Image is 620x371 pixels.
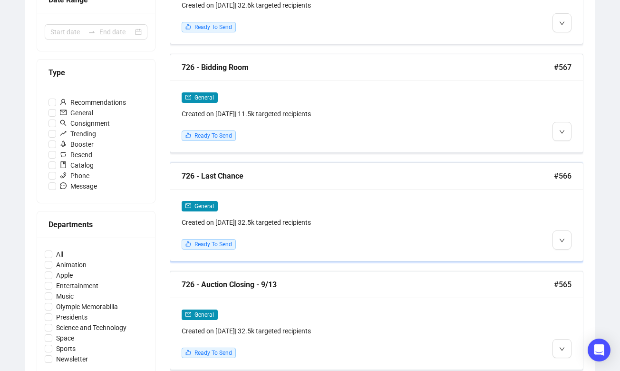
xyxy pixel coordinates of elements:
span: Science and Technology [52,322,130,333]
span: Booster [56,139,97,150]
a: 726 - Auction Closing - 9/13#565mailGeneralCreated on [DATE]| 32.5k targeted recipientslikeReady ... [170,271,583,370]
span: General [194,311,214,318]
span: Music [52,291,77,301]
span: Phone [56,170,93,181]
span: rocket [60,140,67,147]
div: Open Intercom Messenger [588,339,610,361]
span: down [559,346,565,352]
span: Ready To Send [194,24,232,30]
span: mail [60,109,67,116]
span: General [194,94,214,101]
span: #566 [554,170,572,182]
span: #565 [554,279,572,291]
span: mail [185,311,191,317]
span: All [52,249,67,260]
span: phone [60,172,67,179]
span: to [88,28,96,36]
span: Animation [52,260,90,270]
span: Recommendations [56,97,130,108]
div: Created on [DATE] | 32.5k targeted recipients [182,326,473,336]
span: Olympic Memorabilia [52,301,122,312]
div: Created on [DATE] | 32.5k targeted recipients [182,217,473,228]
span: Space [52,333,78,343]
span: Trending [56,129,100,139]
div: Created on [DATE] | 11.5k targeted recipients [182,109,473,119]
span: mail [185,94,191,100]
span: message [60,182,67,189]
span: like [185,241,191,247]
span: down [559,238,565,243]
a: 726 - Bidding Room#567mailGeneralCreated on [DATE]| 11.5k targeted recipientslikeReady To Send [170,54,583,153]
span: search [60,120,67,126]
div: Departments [48,219,144,231]
input: End date [99,27,133,37]
span: Ready To Send [194,241,232,248]
span: #567 [554,61,572,73]
span: user [60,99,67,105]
div: 726 - Auction Closing - 9/13 [182,279,554,291]
span: like [185,350,191,355]
span: General [194,203,214,210]
span: retweet [60,151,67,158]
span: Ready To Send [194,132,232,139]
span: Presidents [52,312,91,322]
span: Catalog [56,160,97,170]
div: Type [48,67,144,79]
input: Start date [50,27,84,37]
span: Consignment [56,118,114,129]
span: Resend [56,150,96,160]
div: 726 - Bidding Room [182,61,554,73]
span: Apple [52,270,77,281]
span: Message [56,181,101,191]
span: Entertainment [52,281,102,291]
span: General [56,108,97,118]
span: mail [185,203,191,209]
span: book [60,161,67,168]
span: like [185,24,191,30]
span: Ready To Send [194,350,232,356]
span: down [559,20,565,26]
span: Sports [52,343,79,354]
span: rise [60,130,67,137]
span: Newsletter [52,354,92,364]
div: 726 - Last Chance [182,170,554,182]
span: like [185,132,191,138]
a: 726 - Last Chance#566mailGeneralCreated on [DATE]| 32.5k targeted recipientslikeReady To Send [170,162,583,261]
span: down [559,129,565,135]
span: swap-right [88,28,96,36]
